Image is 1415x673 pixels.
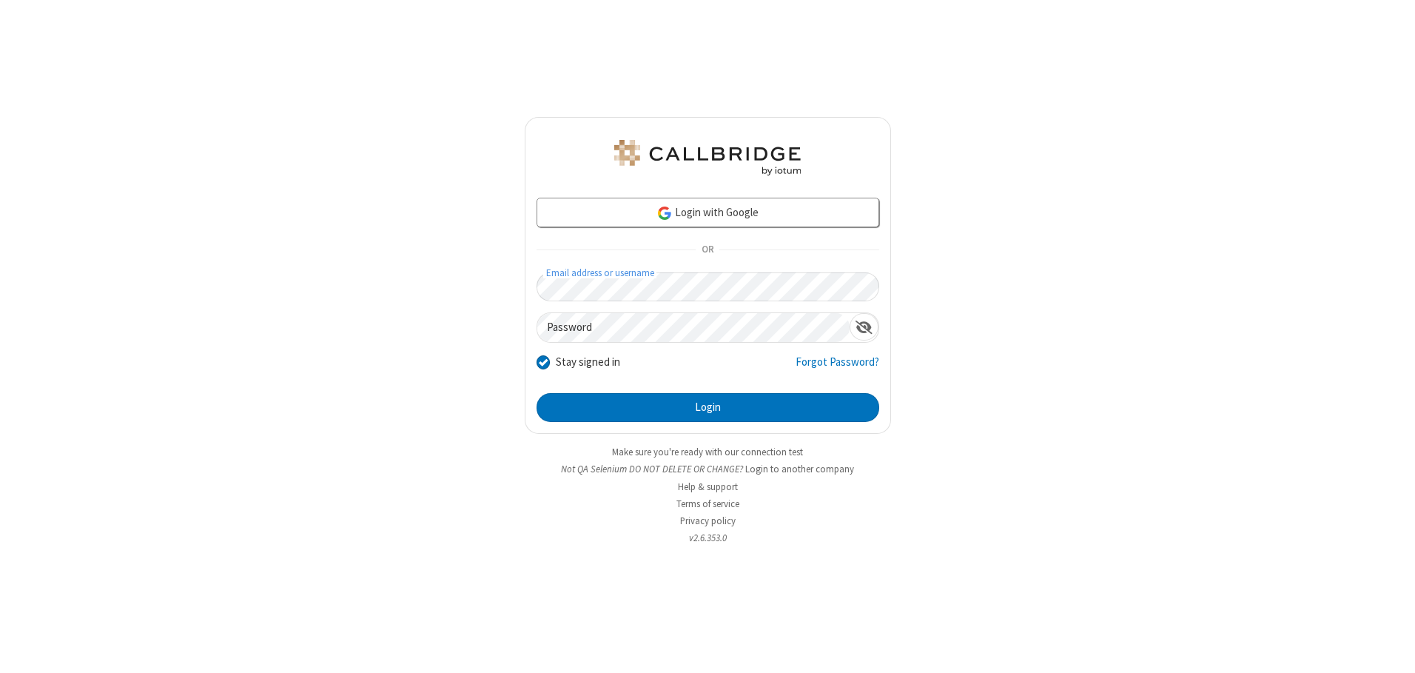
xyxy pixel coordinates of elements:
li: Not QA Selenium DO NOT DELETE OR CHANGE? [525,462,891,476]
button: Login to another company [745,462,854,476]
li: v2.6.353.0 [525,531,891,545]
a: Terms of service [676,498,739,510]
img: google-icon.png [656,205,673,221]
input: Email address or username [537,272,879,301]
span: OR [696,240,719,261]
a: Help & support [678,481,738,493]
a: Login with Google [537,198,879,227]
input: Password [537,313,850,342]
div: Show password [850,313,878,341]
label: Stay signed in [556,354,620,371]
a: Forgot Password? [796,354,879,382]
img: QA Selenium DO NOT DELETE OR CHANGE [611,140,804,175]
button: Login [537,393,879,423]
a: Privacy policy [680,515,736,527]
a: Make sure you're ready with our connection test [612,446,803,458]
